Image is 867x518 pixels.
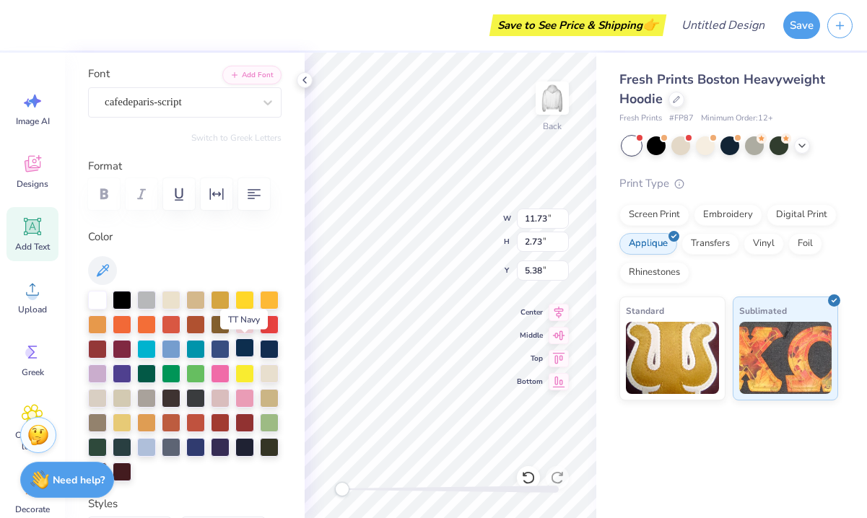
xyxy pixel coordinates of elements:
span: Designs [17,178,48,190]
div: Rhinestones [619,262,689,284]
button: Add Font [222,66,282,84]
span: Decorate [15,504,50,515]
button: Save [783,12,820,39]
span: 👉 [642,16,658,33]
span: Greek [22,366,44,378]
div: Foil [788,233,822,255]
img: Back [538,84,567,113]
span: Middle [517,330,543,341]
span: Minimum Order: 12 + [701,113,773,125]
img: Sublimated [739,322,832,394]
span: Standard [626,303,664,318]
span: Bottom [517,376,543,387]
span: Image AI [16,115,50,127]
div: Back [543,120,562,133]
span: Sublimated [739,303,787,318]
img: Standard [626,322,719,394]
div: Embroidery [694,204,762,226]
div: Screen Print [619,204,689,226]
span: Center [517,307,543,318]
input: Untitled Design [670,11,776,40]
span: Upload [18,304,47,315]
strong: Need help? [53,473,105,487]
label: Color [88,229,282,245]
span: Fresh Prints Boston Heavyweight Hoodie [619,71,825,107]
span: Add Text [15,241,50,253]
label: Format [88,158,282,175]
span: Top [517,353,543,364]
button: Switch to Greek Letters [191,132,282,144]
span: # FP87 [669,113,694,125]
label: Styles [88,496,118,512]
div: Applique [619,233,677,255]
span: Clipart & logos [9,429,56,452]
label: Font [88,66,110,82]
span: Fresh Prints [619,113,662,125]
div: Digital Print [767,204,837,226]
div: Print Type [619,175,838,192]
div: Transfers [681,233,739,255]
div: Save to See Price & Shipping [493,14,663,36]
div: Vinyl [744,233,784,255]
div: TT Navy [220,310,268,330]
div: Accessibility label [335,482,349,496]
